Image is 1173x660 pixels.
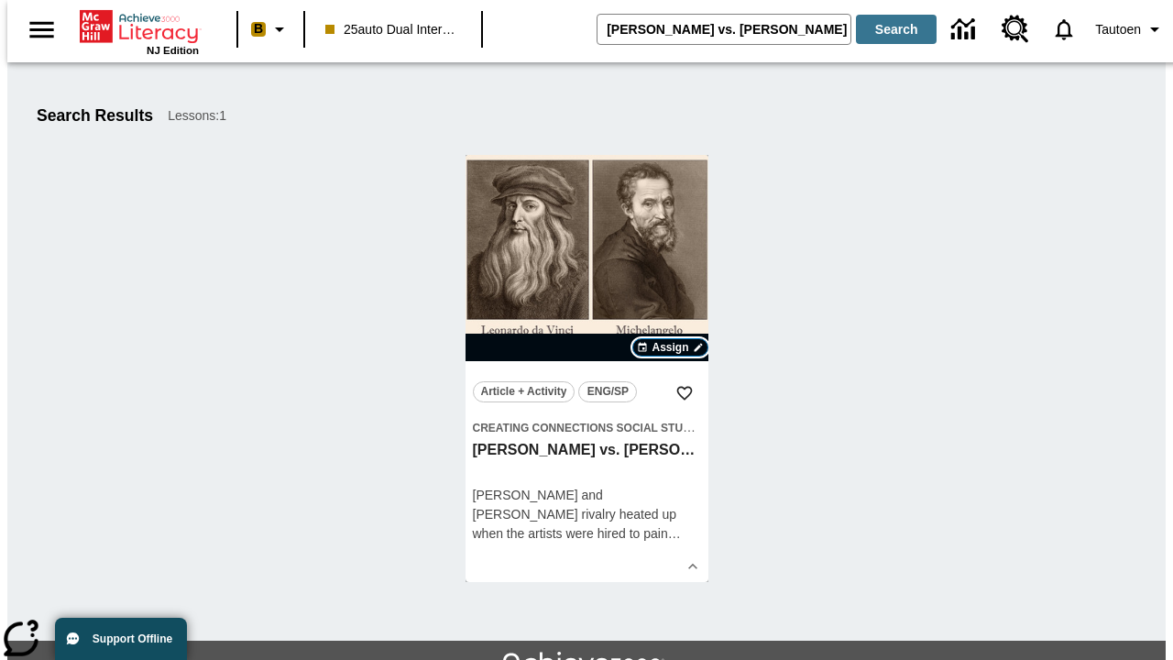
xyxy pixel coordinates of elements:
button: Search [856,15,937,44]
input: search field [597,15,850,44]
span: Assign [652,339,688,356]
button: Boost Class color is peach. Change class color [244,13,298,46]
span: Article + Activity [481,382,567,401]
a: Notifications [1040,5,1088,53]
span: B [254,17,263,40]
h3: Michelangelo vs. Leonardo [473,441,701,460]
button: Add to Favorites [668,377,701,410]
div: lesson details [466,155,708,582]
button: Support Offline [55,618,187,660]
button: Open side menu [15,3,69,57]
button: ENG/SP [578,381,637,402]
span: n [661,526,668,541]
span: … [668,526,681,541]
span: Support Offline [93,632,172,645]
a: Resource Center, Will open in new tab [991,5,1040,54]
span: Lessons : 1 [168,106,226,126]
span: NJ Edition [147,45,199,56]
span: Creating Connections Social Studies [473,422,709,434]
span: 25auto Dual International [325,20,461,39]
div: Home [80,6,199,56]
span: ENG/SP [587,382,629,401]
div: [PERSON_NAME] and [PERSON_NAME] rivalry heated up when the artists were hired to pai [473,486,701,544]
button: Show Details [679,553,707,580]
span: Tautoen [1095,20,1141,39]
span: Topic: Creating Connections Social Studies/World History II [473,418,701,437]
button: Article + Activity [473,381,576,402]
h1: Search Results [37,106,153,126]
button: Profile/Settings [1088,13,1173,46]
a: Home [80,8,199,45]
a: Data Center [940,5,991,55]
button: Assign Choose Dates [632,338,707,357]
